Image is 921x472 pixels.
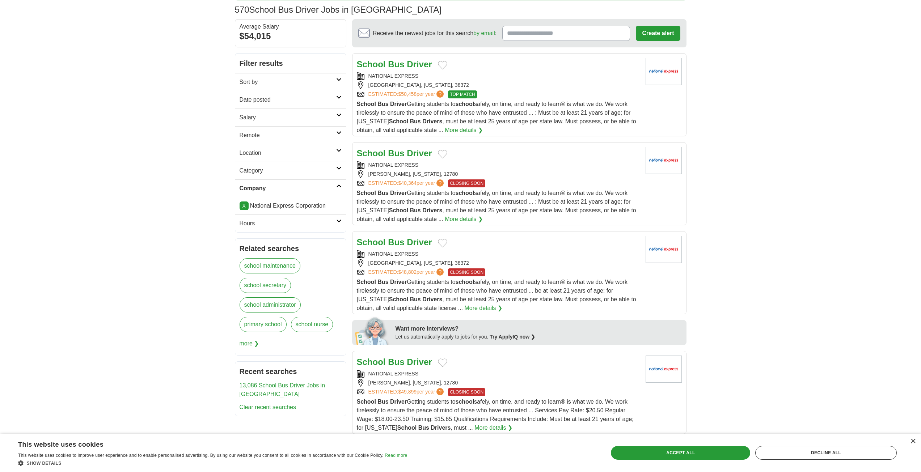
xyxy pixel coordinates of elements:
a: ESTIMATED:$50,458per year? [368,90,445,98]
strong: Bus [410,296,421,302]
div: $54,015 [240,30,342,43]
strong: Drivers [431,425,451,431]
span: Show details [27,461,62,466]
div: Let us automatically apply to jobs for you. [396,333,682,341]
span: more ❯ [240,336,259,351]
strong: Driver [390,279,407,285]
img: National Express Corporation logo [646,236,682,263]
h2: Related searches [240,243,342,254]
strong: Driver [390,101,407,107]
span: ? [436,179,444,187]
h2: Sort by [240,78,336,86]
strong: School [389,296,408,302]
button: Add to favorite jobs [438,61,447,69]
span: Getting students to safely, on time, and ready to learn® is what we do. We work tirelessly to ens... [357,101,636,133]
strong: School [397,425,417,431]
a: School Bus Driver [357,357,432,367]
a: Salary [235,109,346,126]
li: National Express Corporation [240,201,342,210]
a: School Bus Driver [357,59,432,69]
strong: School [357,59,386,69]
div: Average Salary [240,24,342,30]
strong: Bus [418,425,429,431]
h2: Company [240,184,336,193]
a: school administrator [240,297,301,312]
a: by email [473,30,495,36]
strong: Driver [407,357,432,367]
strong: Driver [390,190,407,196]
span: $48,802 [398,269,417,275]
strong: school [456,190,474,196]
div: [PERSON_NAME], [US_STATE], 12780 [357,379,640,387]
img: National Express Corporation logo [646,356,682,383]
span: Getting students to safely, on time, and ready to learn® is what we do. We work tirelessly to ens... [357,399,634,431]
strong: Bus [377,399,388,405]
a: primary school [240,317,287,332]
a: More details ❯ [464,304,502,312]
span: ? [436,268,444,276]
div: [GEOGRAPHIC_DATA], [US_STATE], 38372 [357,259,640,267]
h2: Hours [240,219,336,228]
a: Read more, opens a new window [385,453,407,458]
button: Add to favorite jobs [438,239,447,247]
strong: School [357,399,376,405]
a: Sort by [235,73,346,91]
strong: Bus [410,207,421,213]
img: National Express Corporation logo [646,58,682,85]
div: Want more interviews? [396,324,682,333]
span: Getting students to safely, on time, and ready to learn® is what we do. We work tirelessly to ens... [357,279,636,311]
strong: Drivers [422,296,442,302]
span: Receive the newest jobs for this search : [373,29,497,38]
strong: Bus [377,101,388,107]
h2: Salary [240,113,336,122]
a: NATIONAL EXPRESS [368,251,418,257]
a: Remote [235,126,346,144]
a: X [240,201,249,210]
span: CLOSING SOON [448,268,485,276]
strong: Bus [388,59,404,69]
a: Company [235,179,346,197]
h2: Filter results [235,54,346,73]
strong: School [389,118,408,124]
strong: school [456,101,474,107]
h2: Remote [240,131,336,140]
button: Create alert [636,26,680,41]
a: 13,086 School Bus Driver Jobs in [GEOGRAPHIC_DATA] [240,382,325,397]
span: ? [436,90,444,98]
a: Category [235,162,346,179]
a: ESTIMATED:$49,899per year? [368,388,445,396]
strong: Drivers [422,118,442,124]
strong: School [357,101,376,107]
strong: School [357,357,386,367]
h1: School Bus Driver Jobs in [GEOGRAPHIC_DATA] [235,5,442,14]
span: ? [436,388,444,395]
a: Location [235,144,346,162]
h2: Recent searches [240,366,342,377]
strong: School [357,279,376,285]
a: More details ❯ [474,424,512,432]
a: Date posted [235,91,346,109]
button: Add to favorite jobs [438,150,447,158]
strong: Bus [388,237,404,247]
a: ESTIMATED:$40,364per year? [368,179,445,187]
span: $50,458 [398,91,417,97]
strong: school [456,279,474,285]
span: $40,364 [398,180,417,186]
span: $49,899 [398,389,417,395]
div: This website uses cookies [18,438,389,449]
strong: School [357,148,386,158]
h2: Location [240,149,336,157]
strong: Driver [390,399,407,405]
img: apply-iq-scientist.png [355,316,390,345]
strong: Bus [410,118,421,124]
span: 570 [235,3,249,16]
a: Try ApplyIQ now ❯ [490,334,535,340]
strong: Bus [388,148,404,158]
strong: school [456,399,474,405]
button: Add to favorite jobs [438,358,447,367]
a: More details ❯ [445,215,483,224]
strong: Driver [407,59,432,69]
span: Getting students to safely, on time, and ready to learn® is what we do. We work tirelessly to ens... [357,190,636,222]
strong: Bus [377,190,388,196]
a: School Bus Driver [357,148,432,158]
